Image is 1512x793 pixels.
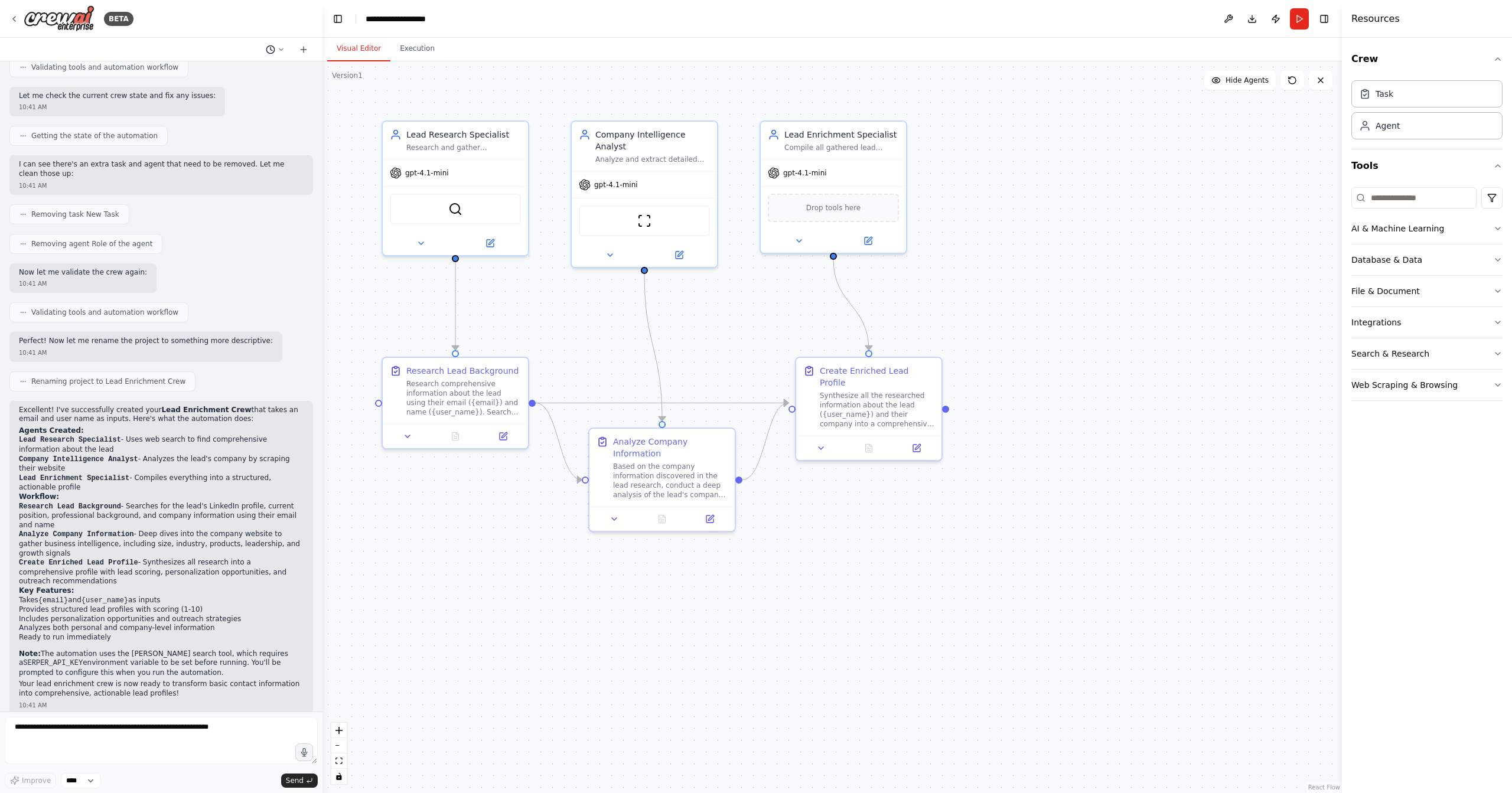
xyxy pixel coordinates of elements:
g: Edge from 684f9a7a-4554-4f51-b00d-a48a77130f48 to 21e0e7f7-ea5f-4903-bd50-677ed177ddfc [638,273,668,421]
button: zoom out [331,738,347,753]
button: File & Document [1351,276,1503,306]
div: Research Lead BackgroundResearch comprehensive information about the lead using their email ({ema... [382,357,529,449]
div: Tools [1351,182,1503,410]
span: gpt-4.1-mini [594,180,638,190]
code: Research Lead Background [19,502,121,511]
button: Tools [1351,149,1503,182]
button: No output available [637,512,687,526]
div: Task [1376,88,1393,100]
span: gpt-4.1-mini [783,168,827,178]
li: - Analyzes the lead's company by scraping their website [19,455,304,474]
li: Ready to run immediately [19,633,304,642]
div: Version 1 [332,71,363,80]
nav: breadcrumb [366,13,454,25]
p: Perfect! Now let me rename the project to something more descriptive: [19,337,273,346]
code: SERPER_API_KEY [23,659,83,667]
strong: Lead Enrichment Crew [161,406,251,414]
button: Web Scraping & Browsing [1351,370,1503,400]
button: Click to speak your automation idea [295,743,313,761]
div: Research Lead Background [406,365,519,377]
h4: Resources [1351,12,1400,26]
strong: Workflow: [19,492,59,501]
div: Lead Research Specialist [406,129,521,141]
div: Analyze Company InformationBased on the company information discovered in the lead research, cond... [588,427,736,532]
div: 10:41 AM [19,279,147,288]
button: Open in side panel [646,248,712,262]
button: Improve [5,773,56,788]
div: Analyze and extract detailed company information for leads, including company size, industry, rec... [595,155,710,164]
button: Hide Agents [1204,71,1276,90]
button: Open in side panel [896,441,937,455]
button: Send [281,774,318,788]
code: Company Intelligence Analyst [19,455,138,464]
p: I can see there's an extra task and agent that need to be removed. Let me clean those up: [19,160,304,178]
div: Analyze Company Information [613,436,728,459]
li: - Searches for the lead's LinkedIn profile, current position, professional background, and compan... [19,502,304,530]
span: Validating tools and automation workflow [31,63,178,72]
button: Visual Editor [327,37,390,61]
button: Start a new chat [294,43,313,57]
div: Company Intelligence Analyst [595,129,710,152]
span: Validating tools and automation workflow [31,308,178,317]
button: Hide right sidebar [1316,11,1332,27]
g: Edge from 37cf7d1f-bd6d-4955-99fa-6098a16bca11 to 862a7e00-f1c2-4a18-b543-3835a82d6de7 [536,397,788,409]
li: - Synthesizes all research into a comprehensive profile with lead scoring, personalization opport... [19,558,304,586]
div: Lead Research SpecialistResearch and gather comprehensive information about a lead using their em... [382,120,529,256]
button: Search & Research [1351,338,1503,369]
button: Switch to previous chat [261,43,289,57]
li: Provides structured lead profiles with scoring (1-10) [19,605,304,615]
li: Analyzes both personal and company-level information [19,624,304,633]
button: AI & Machine Learning [1351,213,1503,244]
button: Execution [390,37,444,61]
span: gpt-4.1-mini [405,168,449,178]
img: Logo [24,5,94,32]
span: Renaming project to Lead Enrichment Crew [31,377,185,386]
div: Lead Enrichment Specialist [784,129,899,141]
div: 10:41 AM [19,181,304,190]
li: - Compiles everything into a structured, actionable profile [19,474,304,492]
strong: Key Features: [19,586,74,595]
a: React Flow attribution [1308,784,1340,791]
p: Excellent! I've successfully created your that takes an email and user name as inputs. Here's wha... [19,406,304,424]
g: Edge from 21e0e7f7-ea5f-4903-bd50-677ed177ddfc to 862a7e00-f1c2-4a18-b543-3835a82d6de7 [742,397,788,485]
div: Create Enriched Lead ProfileSynthesize all the researched information about the lead ({user_name}... [795,357,943,461]
div: Synthesize all the researched information about the lead ({user_name}) and their company into a c... [820,391,934,429]
img: ScrapeWebsiteTool [637,214,651,228]
button: Open in side panel [835,234,901,248]
span: Drop tools here [806,202,861,214]
div: Compile all gathered lead information into a comprehensive, actionable lead profile with scoring ... [784,143,899,152]
span: Hide Agents [1226,76,1269,85]
button: Hide left sidebar [330,11,346,27]
code: {user_name} [82,596,128,605]
button: Open in side panel [483,429,523,443]
p: Your lead enrichment crew is now ready to transform basic contact information into comprehensive,... [19,680,304,698]
div: Agent [1376,120,1400,132]
code: Lead Enrichment Specialist [19,474,129,482]
div: Research and gather comprehensive information about a lead using their email ({email}) and name (... [406,143,521,152]
li: Takes and as inputs [19,596,304,606]
code: Analyze Company Information [19,530,133,539]
p: The automation uses the [PERSON_NAME] search tool, which requires a environment variable to be se... [19,650,304,678]
li: - Uses web search to find comprehensive information about the lead [19,435,304,454]
button: Open in side panel [457,236,523,250]
button: zoom in [331,723,347,738]
button: No output available [844,441,894,455]
div: 10:41 AM [19,701,304,710]
code: Lead Research Specialist [19,436,121,444]
g: Edge from 651f6468-c4e5-4a3a-9d7f-2ca4828ba846 to 862a7e00-f1c2-4a18-b543-3835a82d6de7 [827,259,875,350]
span: Removing agent Role of the agent [31,239,152,249]
img: SerperDevTool [448,202,462,216]
strong: Note: [19,650,41,658]
button: No output available [431,429,481,443]
button: Database & Data [1351,244,1503,275]
button: Crew [1351,43,1503,76]
code: Create Enriched Lead Profile [19,559,138,567]
div: React Flow controls [331,723,347,784]
div: Lead Enrichment SpecialistCompile all gathered lead information into a comprehensive, actionable ... [760,120,907,254]
span: Getting the state of the automation [31,131,158,141]
div: Create Enriched Lead Profile [820,365,934,389]
button: fit view [331,753,347,769]
strong: Agents Created: [19,426,84,435]
span: Removing task New Task [31,210,119,219]
g: Edge from 407f5f67-6acd-4793-9d0b-7dc8a45a323e to 37cf7d1f-bd6d-4955-99fa-6098a16bca11 [449,262,461,350]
